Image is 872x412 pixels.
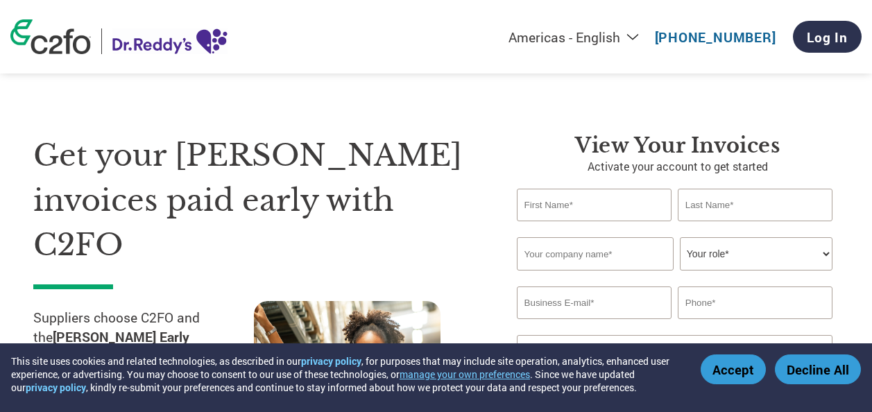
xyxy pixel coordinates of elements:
[11,354,681,394] div: This site uses cookies and related technologies, as described in our , for purposes that may incl...
[793,21,862,53] a: Log In
[517,158,839,175] p: Activate your account to get started
[33,133,475,268] h1: Get your [PERSON_NAME] invoices paid early with C2FO
[701,354,766,384] button: Accept
[400,368,530,381] button: manage your own preferences
[775,354,861,384] button: Decline All
[517,237,674,271] input: Your company name*
[301,354,361,368] a: privacy policy
[680,237,832,271] select: Title/Role
[517,189,672,221] input: First Name*
[10,19,91,54] img: c2fo logo
[678,223,832,232] div: Invalid last name or last name is too long
[678,320,832,329] div: Inavlid Phone Number
[26,381,86,394] a: privacy policy
[517,286,672,319] input: Invalid Email format
[517,320,672,329] div: Inavlid Email Address
[517,133,839,158] h3: View Your Invoices
[678,189,832,221] input: Last Name*
[33,328,189,366] strong: [PERSON_NAME] Early Payment Program
[112,28,228,54] img: Dr. Reddy’s
[517,272,832,281] div: Invalid company name or company name is too long
[678,286,832,319] input: Phone*
[517,223,672,232] div: Invalid first name or first name is too long
[655,28,776,46] a: [PHONE_NUMBER]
